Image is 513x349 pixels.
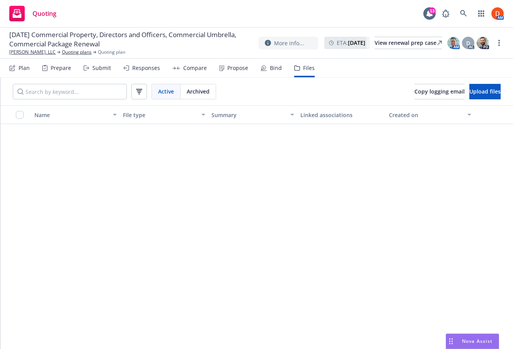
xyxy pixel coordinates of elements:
[32,10,56,17] span: Quoting
[132,65,160,71] div: Responses
[13,84,127,99] input: Search by keyword...
[274,39,304,47] span: More info...
[9,30,252,49] span: [DATE] Commercial Property, Directors and Officers, Commercial Umbrella, Commercial Package Renewal
[98,49,125,56] span: Quoting plan
[469,84,501,99] button: Upload files
[386,106,474,124] button: Created on
[375,37,442,49] a: View renewal prep case
[19,65,30,71] div: Plan
[438,6,453,21] a: Report a Bug
[491,7,504,20] img: photo
[227,65,248,71] div: Propose
[297,106,386,124] button: Linked associations
[31,106,120,124] button: Name
[6,3,60,24] a: Quoting
[446,334,456,349] div: Drag to move
[337,39,365,47] span: ETA :
[16,111,24,119] input: Select all
[477,37,489,49] img: photo
[446,334,499,349] button: Nova Assist
[123,111,197,119] div: File type
[469,88,501,95] span: Upload files
[187,87,210,95] span: Archived
[51,65,71,71] div: Prepare
[183,65,207,71] div: Compare
[429,7,436,14] div: 13
[414,88,465,95] span: Copy logging email
[158,87,174,95] span: Active
[211,111,285,119] div: Summary
[462,338,493,344] span: Nova Assist
[300,111,383,119] div: Linked associations
[414,84,465,99] button: Copy logging email
[120,106,208,124] button: File type
[259,37,318,49] button: More info...
[303,65,315,71] div: Files
[456,6,471,21] a: Search
[474,6,489,21] a: Switch app
[92,65,111,71] div: Submit
[34,111,108,119] div: Name
[389,111,463,119] div: Created on
[62,49,92,56] a: Quoting plans
[208,106,297,124] button: Summary
[494,38,504,48] a: more
[466,39,470,47] span: D
[270,65,282,71] div: Bind
[348,39,365,46] strong: [DATE]
[9,49,56,56] a: [PERSON_NAME], LLC
[447,37,460,49] img: photo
